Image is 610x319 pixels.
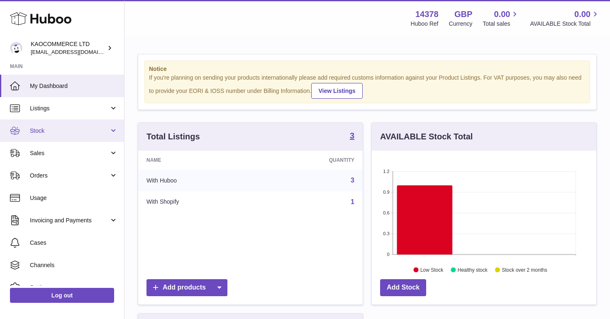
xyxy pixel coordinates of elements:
[30,217,109,224] span: Invoicing and Payments
[383,231,389,236] text: 0.3
[30,105,109,112] span: Listings
[10,288,114,303] a: Log out
[530,9,600,28] a: 0.00 AVAILABLE Stock Total
[383,210,389,215] text: 0.6
[574,9,590,20] span: 0.00
[30,284,118,292] span: Settings
[350,131,354,141] a: 3
[458,267,488,273] text: Healthy stock
[387,252,389,257] text: 0
[138,170,259,191] td: With Huboo
[483,9,520,28] a: 0.00 Total sales
[350,131,354,140] strong: 3
[146,131,200,142] h3: Total Listings
[138,151,259,170] th: Name
[530,20,600,28] span: AVAILABLE Stock Total
[259,151,363,170] th: Quantity
[494,9,510,20] span: 0.00
[449,20,473,28] div: Currency
[31,49,122,55] span: [EMAIL_ADDRESS][DOMAIN_NAME]
[30,194,118,202] span: Usage
[30,172,109,180] span: Orders
[415,9,439,20] strong: 14378
[383,190,389,195] text: 0.9
[31,40,105,56] div: KAOCOMMERCE LTD
[149,65,586,73] strong: Notice
[351,198,354,205] a: 1
[502,267,547,273] text: Stock over 2 months
[380,131,473,142] h3: AVAILABLE Stock Total
[10,42,22,54] img: hello@lunera.co.uk
[351,177,354,184] a: 3
[30,82,118,90] span: My Dashboard
[454,9,472,20] strong: GBP
[411,20,439,28] div: Huboo Ref
[383,169,389,174] text: 1.2
[420,267,444,273] text: Low Stock
[30,239,118,247] span: Cases
[138,191,259,213] td: With Shopify
[380,279,426,296] a: Add Stock
[30,127,109,135] span: Stock
[483,20,520,28] span: Total sales
[30,261,118,269] span: Channels
[146,279,227,296] a: Add products
[149,74,586,99] div: If you're planning on sending your products internationally please add required customs informati...
[30,149,109,157] span: Sales
[311,83,362,99] a: View Listings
